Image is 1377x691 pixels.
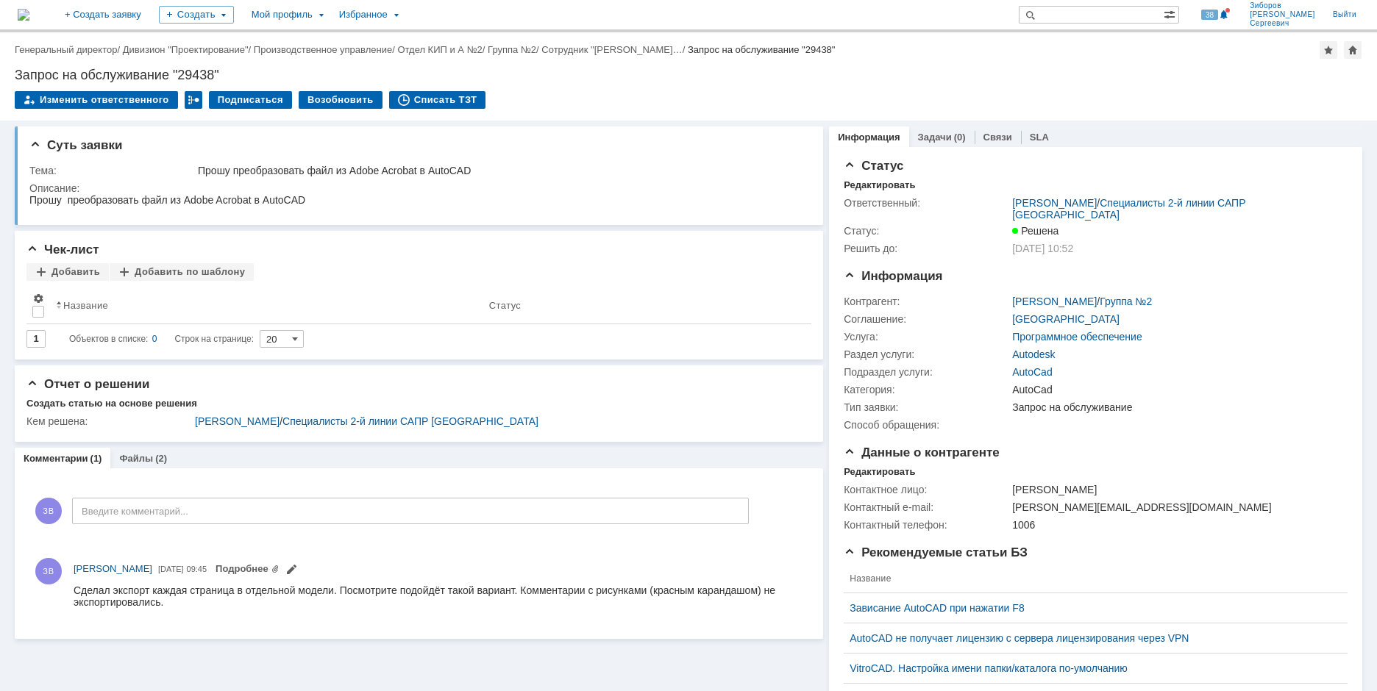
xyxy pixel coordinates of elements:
a: [GEOGRAPHIC_DATA] [1012,313,1120,325]
a: Autodesk [1012,348,1055,360]
a: AutoCad [1012,366,1052,378]
a: Связи [983,132,1012,143]
div: Контактный телефон: [844,519,1009,531]
div: 0 [152,330,157,348]
div: Кем решена: [26,415,192,427]
div: (1) [90,453,102,464]
span: Чек-лист [26,243,99,257]
a: Прикреплены файлы: TCP_рев предв.zip [216,563,280,574]
div: Решить до: [844,243,1009,254]
span: Данные о контрагенте [844,445,1000,459]
a: [PERSON_NAME] [1012,197,1097,209]
div: Создать статью на основе решения [26,398,197,409]
div: Прошу преобразовать файл из Adobe Acrobat в AutoCAD [198,165,801,176]
div: Тема: [29,165,195,176]
div: Ответственный: [844,197,1009,209]
div: / [254,44,398,55]
a: Сотрудник "[PERSON_NAME]… [541,44,682,55]
div: / [397,44,488,55]
a: Группа №2 [488,44,536,55]
div: Запрос на обслуживание "29438" [15,68,1362,82]
div: Услуга: [844,331,1009,343]
div: Контактное лицо: [844,484,1009,495]
div: Раздел услуги: [844,348,1009,360]
div: / [15,44,123,55]
th: Статус [483,287,800,324]
span: 38 [1201,10,1218,20]
div: Название [63,300,108,311]
div: (0) [954,132,966,143]
div: Способ обращения: [844,419,1009,431]
div: Добавить в избранное [1320,41,1337,59]
div: / [195,415,801,427]
a: Отдел КИП и А №2 [397,44,482,55]
a: Дивизион "Проектирование" [123,44,249,55]
span: [PERSON_NAME] [1250,10,1315,19]
div: / [1012,296,1152,307]
div: / [488,44,541,55]
div: 1006 [1012,519,1339,531]
a: Зависание AutoCAD при нажатии F8 [850,602,1330,614]
a: Информация [838,132,900,143]
div: / [541,44,688,55]
div: Контактный e-mail: [844,501,1009,513]
div: Тип заявки: [844,401,1009,413]
a: SLA [1030,132,1049,143]
a: Программное обеспечение [1012,331,1142,343]
a: Задачи [918,132,952,143]
span: Статус [844,159,903,173]
a: Комментарии [24,453,88,464]
a: Генеральный директор [15,44,117,55]
a: VitroCAD. Настройка имени папки/каталога по-умолчанию [850,662,1330,674]
a: Файлы [119,453,153,464]
span: Рекомендуемые статьи БЗ [844,545,1028,559]
div: / [1012,197,1339,221]
div: Работа с массовостью [185,91,202,109]
span: Зиборов [1250,1,1315,10]
div: / [123,44,254,55]
span: Расширенный поиск [1164,7,1178,21]
div: Статус [489,300,521,311]
span: Настройки [32,293,44,304]
span: [DATE] 10:52 [1012,243,1073,254]
div: Категория: [844,384,1009,395]
a: Специалисты 2-й линии САПР [GEOGRAPHIC_DATA] [282,415,538,427]
span: ЗВ [35,498,62,524]
span: Редактировать [285,565,297,577]
a: [PERSON_NAME] [74,562,152,576]
a: Производственное управление [254,44,392,55]
a: [PERSON_NAME] [195,415,280,427]
span: Объектов в списке: [69,334,148,344]
th: Название [844,565,1336,593]
a: Специалисты 2-й линии САПР [GEOGRAPHIC_DATA] [1012,197,1245,221]
div: Подраздел услуги: [844,366,1009,378]
div: Запрос на обслуживание [1012,401,1339,413]
div: Запрос на обслуживание "29438" [688,44,836,55]
div: Редактировать [844,179,915,191]
div: AutoCad [1012,384,1339,395]
span: 09:45 [187,565,207,573]
img: logo [18,9,29,21]
span: Информация [844,269,942,283]
div: [PERSON_NAME] [1012,484,1339,495]
a: [PERSON_NAME] [1012,296,1097,307]
span: Суть заявки [29,138,122,152]
th: Название [50,287,483,324]
div: [PERSON_NAME][EMAIL_ADDRESS][DOMAIN_NAME] [1012,501,1339,513]
span: Решена [1012,225,1058,237]
div: Сделать домашней страницей [1344,41,1362,59]
div: Создать [159,6,234,24]
span: Отчет о решении [26,377,149,391]
div: Статус: [844,225,1009,237]
div: Редактировать [844,466,915,478]
div: Контрагент: [844,296,1009,307]
a: AutoCAD не получает лицензию с сервера лицензирования через VPN [850,632,1330,644]
div: Соглашение: [844,313,1009,325]
i: Строк на странице: [69,330,254,348]
span: Сергеевич [1250,19,1315,28]
div: (2) [155,453,167,464]
span: [PERSON_NAME] [74,563,152,574]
